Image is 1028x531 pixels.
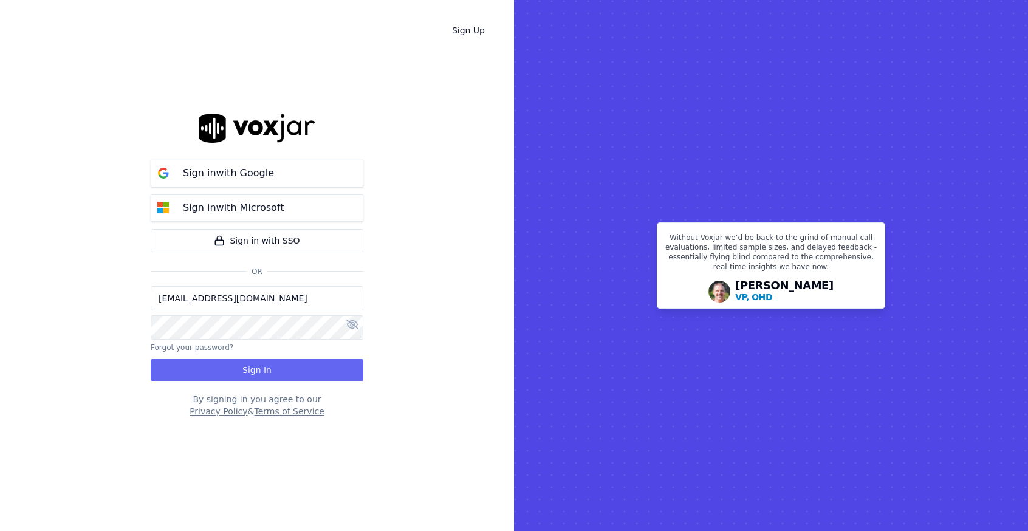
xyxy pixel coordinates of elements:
[151,161,176,185] img: google Sign in button
[151,359,363,381] button: Sign In
[665,233,877,276] p: Without Voxjar we’d be back to the grind of manual call evaluations, limited sample sizes, and de...
[151,229,363,252] a: Sign in with SSO
[151,160,363,187] button: Sign inwith Google
[151,343,233,352] button: Forgot your password?
[151,194,363,222] button: Sign inwith Microsoft
[247,267,267,276] span: Or
[151,286,363,310] input: Email
[151,393,363,417] div: By signing in you agree to our &
[442,19,495,41] a: Sign Up
[708,281,730,303] img: Avatar
[735,291,772,303] p: VP, OHD
[183,166,274,180] p: Sign in with Google
[735,280,834,303] div: [PERSON_NAME]
[254,405,324,417] button: Terms of Service
[199,114,315,142] img: logo
[190,405,247,417] button: Privacy Policy
[151,196,176,220] img: microsoft Sign in button
[183,200,284,215] p: Sign in with Microsoft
